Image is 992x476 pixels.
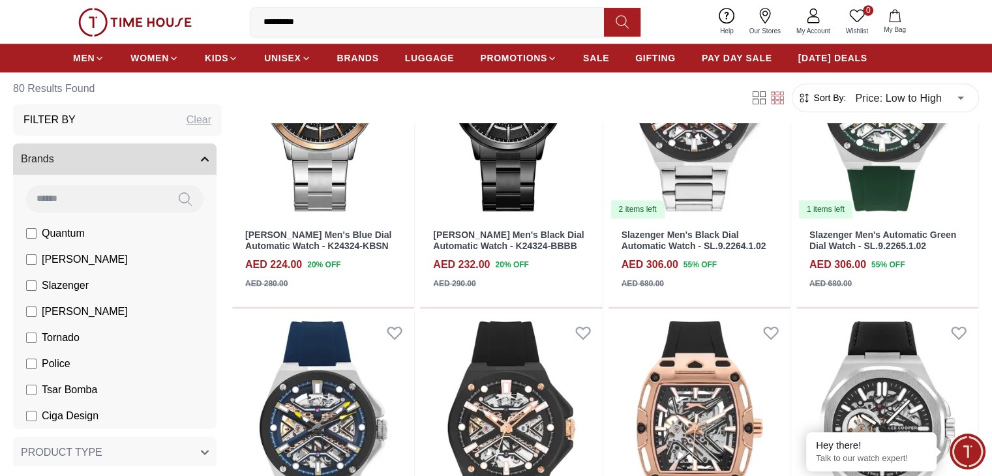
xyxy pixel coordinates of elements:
[245,257,302,273] h4: AED 224.00
[635,46,676,70] a: GIFTING
[13,143,217,175] button: Brands
[130,52,169,65] span: WOMEN
[23,112,76,128] h3: Filter By
[871,259,905,271] span: 55 % OFF
[846,80,973,116] div: Price: Low to High
[78,8,192,37] img: ...
[26,280,37,291] input: Slazenger
[21,445,102,460] span: PRODUCT TYPE
[26,254,37,265] input: [PERSON_NAME]
[26,359,37,369] input: Police
[791,26,835,36] span: My Account
[876,7,914,37] button: My Bag
[622,278,664,290] div: AED 680.00
[337,52,379,65] span: BRANDS
[863,5,873,16] span: 0
[264,52,301,65] span: UNISEX
[42,226,85,241] span: Quantum
[622,230,766,251] a: Slazenger Men's Black Dial Automatic Watch - SL.9.2264.1.02
[187,112,211,128] div: Clear
[205,46,238,70] a: KIDS
[712,5,742,38] a: Help
[816,453,927,464] p: Talk to our watch expert!
[950,434,985,469] div: Chat Widget
[130,46,179,70] a: WOMEN
[21,151,54,167] span: Brands
[702,46,772,70] a: PAY DAY SALE
[26,333,37,343] input: Tornado
[42,382,97,398] span: Tsar Bomba
[42,330,80,346] span: Tornado
[583,46,609,70] a: SALE
[405,52,455,65] span: LUGGAGE
[809,257,866,273] h4: AED 306.00
[42,304,128,320] span: [PERSON_NAME]
[26,228,37,239] input: Quantum
[798,46,867,70] a: [DATE] DEALS
[611,200,665,218] div: 2 items left
[42,356,70,372] span: Police
[26,385,37,395] input: Tsar Bomba
[879,25,911,35] span: My Bag
[715,26,739,36] span: Help
[26,306,37,317] input: [PERSON_NAME]
[744,26,786,36] span: Our Stores
[684,259,717,271] span: 55 % OFF
[405,46,455,70] a: LUGGAGE
[622,257,678,273] h4: AED 306.00
[841,26,873,36] span: Wishlist
[798,52,867,65] span: [DATE] DEALS
[583,52,609,65] span: SALE
[433,278,475,290] div: AED 290.00
[480,52,547,65] span: PROMOTIONS
[433,230,584,251] a: [PERSON_NAME] Men's Black Dial Automatic Watch - K24324-BBBB
[205,52,228,65] span: KIDS
[809,230,956,251] a: Slazenger Men's Automatic Green Dial Watch - SL.9.2265.1.02
[73,46,104,70] a: MEN
[838,5,876,38] a: 0Wishlist
[816,439,927,452] div: Hey there!
[13,437,217,468] button: PRODUCT TYPE
[42,278,89,293] span: Slazenger
[73,52,95,65] span: MEN
[742,5,789,38] a: Our Stores
[495,259,528,271] span: 20 % OFF
[811,91,846,104] span: Sort By:
[245,230,391,251] a: [PERSON_NAME] Men's Blue Dial Automatic Watch - K24324-KBSN
[26,411,37,421] input: Ciga Design
[433,257,490,273] h4: AED 232.00
[798,91,846,104] button: Sort By:
[702,52,772,65] span: PAY DAY SALE
[13,73,222,104] h6: 80 Results Found
[307,259,340,271] span: 20 % OFF
[264,46,310,70] a: UNISEX
[809,278,852,290] div: AED 680.00
[42,252,128,267] span: [PERSON_NAME]
[799,200,852,218] div: 1 items left
[42,408,98,424] span: Ciga Design
[245,278,288,290] div: AED 280.00
[337,46,379,70] a: BRANDS
[480,46,557,70] a: PROMOTIONS
[635,52,676,65] span: GIFTING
